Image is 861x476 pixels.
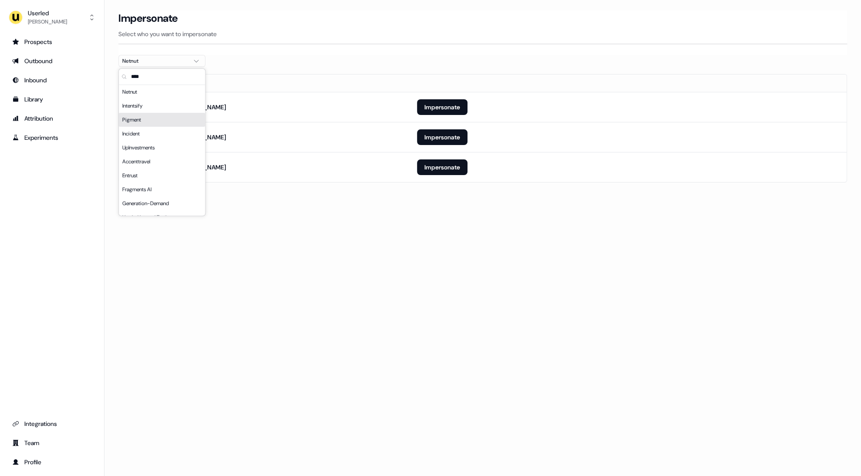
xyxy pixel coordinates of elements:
div: Attribution [12,114,92,123]
div: Netnut [119,85,205,99]
a: Go to outbound experience [7,54,97,68]
th: Email [119,74,410,92]
div: Pigment [119,113,205,127]
div: Inbound [12,76,92,84]
div: Suggestions [119,85,205,216]
a: Go to profile [7,455,97,469]
div: Userled Internal Testing [119,210,205,224]
div: Userled [28,9,67,17]
div: Integrations [12,419,92,428]
div: Incident [119,127,205,141]
div: Library [12,95,92,104]
button: Impersonate [417,159,467,175]
button: Netnut [118,55,205,67]
div: Intentsify [119,99,205,113]
a: Go to team [7,436,97,450]
div: Team [12,439,92,447]
div: Outbound [12,57,92,65]
div: UpInvestments [119,141,205,155]
div: Generation-Demand [119,196,205,210]
button: Userled[PERSON_NAME] [7,7,97,28]
a: Go to prospects [7,35,97,49]
a: Go to attribution [7,111,97,125]
div: Accenttravel [119,155,205,169]
button: Impersonate [417,129,467,145]
div: [PERSON_NAME] [28,17,67,26]
h3: Impersonate [118,12,178,25]
a: Go to experiments [7,131,97,145]
button: Impersonate [417,99,467,115]
a: Go to templates [7,92,97,106]
div: Fragments AI [119,182,205,196]
a: Go to integrations [7,417,97,431]
div: Experiments [12,133,92,142]
a: Go to Inbound [7,73,97,87]
div: Netnut [122,57,188,65]
p: Select who you want to impersonate [118,30,847,38]
div: Profile [12,458,92,466]
div: Entrust [119,169,205,182]
div: Prospects [12,37,92,46]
